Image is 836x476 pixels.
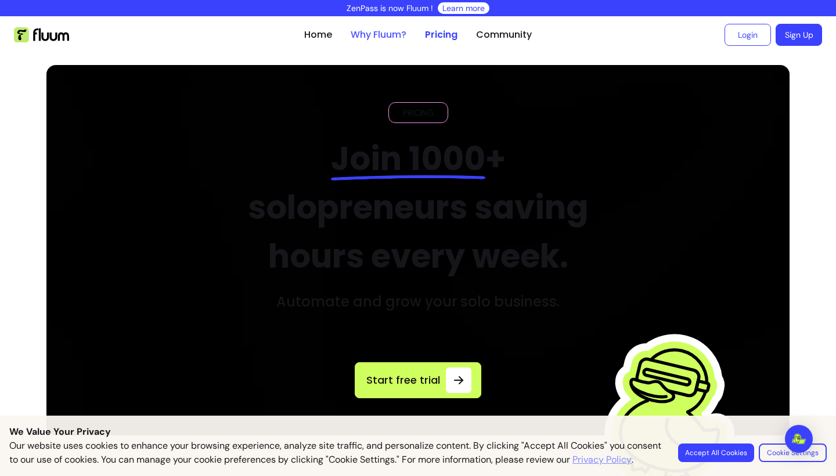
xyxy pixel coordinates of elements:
div: Open Intercom Messenger [785,425,813,453]
a: Privacy Policy [572,453,632,467]
span: Start free trial [365,372,441,388]
p: Our website uses cookies to enhance your browsing experience, analyze site traffic, and personali... [9,439,664,467]
a: Why Fluum? [351,28,406,42]
img: Fluum Logo [14,27,69,42]
button: Cookie Settings [759,443,827,462]
a: Pricing [425,28,457,42]
a: Sign Up [776,24,822,46]
a: Home [304,28,332,42]
p: We Value Your Privacy [9,425,827,439]
a: Learn more [442,2,485,14]
a: Community [476,28,532,42]
button: Accept All Cookies [678,443,754,462]
a: Login [725,24,771,46]
a: Start free trial [355,362,481,398]
h3: Automate and grow your solo business. [276,293,560,311]
span: Join 1000 [331,136,485,182]
p: ZenPass is now Fluum ! [347,2,433,14]
span: PRICING [398,107,438,118]
h2: + solopreneurs saving hours every week. [222,135,615,281]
